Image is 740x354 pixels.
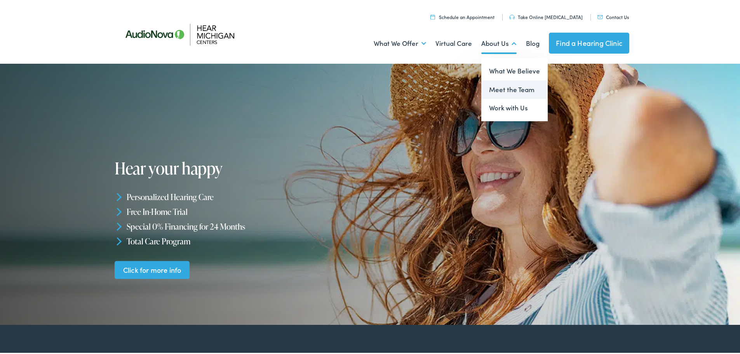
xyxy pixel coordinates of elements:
[481,97,548,116] a: Work with Us
[115,158,351,176] h1: Hear your happy
[115,259,190,277] a: Click for more info
[597,12,629,19] a: Contact Us
[509,12,583,19] a: Take Online [MEDICAL_DATA]
[115,232,374,247] li: Total Care Program
[115,188,374,203] li: Personalized Hearing Care
[481,60,548,79] a: What We Believe
[526,28,540,56] a: Blog
[435,28,472,56] a: Virtual Care
[374,28,426,56] a: What We Offer
[597,14,603,17] img: utility icon
[481,28,517,56] a: About Us
[430,13,435,18] img: utility icon
[509,13,515,18] img: utility icon
[115,218,374,232] li: Special 0% Financing for 24 Months
[549,31,629,52] a: Find a Hearing Clinic
[430,12,494,19] a: Schedule an Appointment
[481,79,548,98] a: Meet the Team
[115,203,374,218] li: Free In-Home Trial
